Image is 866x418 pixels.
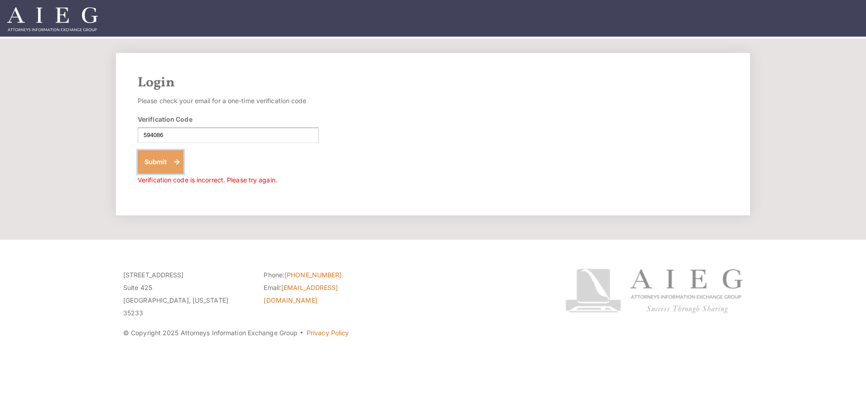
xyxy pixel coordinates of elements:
a: [EMAIL_ADDRESS][DOMAIN_NAME] [264,284,338,304]
label: Verification Code [138,114,192,124]
img: Attorneys Information Exchange Group [7,7,98,31]
p: Please check your email for a one-time verification code [138,95,319,107]
a: [PHONE_NUMBER] [284,271,342,279]
button: Submit [138,150,183,174]
a: Privacy Policy [307,329,349,337]
span: Verification code is incorrect. Please try again. [138,176,277,184]
h2: Login [138,75,728,91]
p: © Copyright 2025 Attorneys Information Exchange Group [123,327,531,339]
p: [STREET_ADDRESS] Suite 425 [GEOGRAPHIC_DATA], [US_STATE] 35233 [123,269,250,319]
img: Attorneys Information Exchange Group logo [565,269,743,313]
span: · [299,332,303,337]
li: Phone: [264,269,390,281]
li: Email: [264,281,390,307]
